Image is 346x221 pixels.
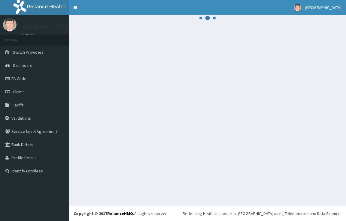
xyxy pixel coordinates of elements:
[13,89,25,94] span: Claims
[294,4,301,11] img: User Image
[107,211,133,216] a: RelianceHMO
[199,9,217,27] svg: audio-loading
[305,5,341,10] span: [GEOGRAPHIC_DATA]
[13,49,44,55] span: Switch Providers
[21,24,71,30] p: [GEOGRAPHIC_DATA]
[74,211,134,216] strong: Copyright © 2017 .
[13,63,32,68] span: Dashboard
[183,211,341,217] div: Redefining Heath Insurance in [GEOGRAPHIC_DATA] using Telemedicine and Data Science!
[3,18,17,31] img: User Image
[69,206,346,221] footer: All rights reserved.
[21,33,35,37] a: Online
[13,102,24,108] span: Tariffs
